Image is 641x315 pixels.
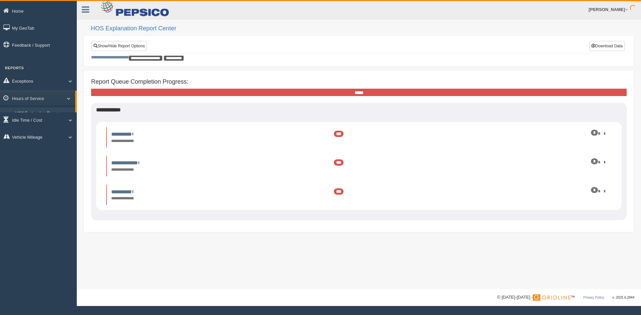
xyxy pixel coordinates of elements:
h2: HOS Explanation Report Center [91,25,634,32]
li: Expand [106,127,612,147]
div: © [DATE]-[DATE] - ™ [497,294,634,301]
span: v. 2025.6.2844 [613,296,634,299]
li: Expand [106,185,612,205]
a: HOS Explanation Reports [12,108,75,120]
li: Expand [106,156,612,176]
button: Download Data [589,41,625,51]
a: Privacy Policy [583,296,604,299]
img: Gridline [533,294,571,301]
h4: Report Queue Completion Progress: [91,79,627,85]
a: Show/Hide Report Options [91,41,147,51]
